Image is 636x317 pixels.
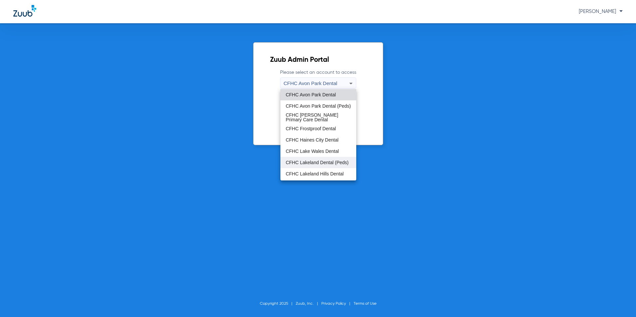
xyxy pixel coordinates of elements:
[286,171,344,176] span: CFHC Lakeland Hills Dental
[603,285,636,317] iframe: Chat Widget
[286,104,351,108] span: CFHC Avon Park Dental (Peds)
[286,92,336,97] span: CFHC Avon Park Dental
[286,126,336,131] span: CFHC Frostproof Dental
[286,149,339,154] span: CFHC Lake Wales Dental
[286,113,351,122] span: CFHC [PERSON_NAME] Primary Care Dental
[286,160,349,165] span: CFHC Lakeland Dental (Peds)
[286,138,339,142] span: CFHC Haines City Dental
